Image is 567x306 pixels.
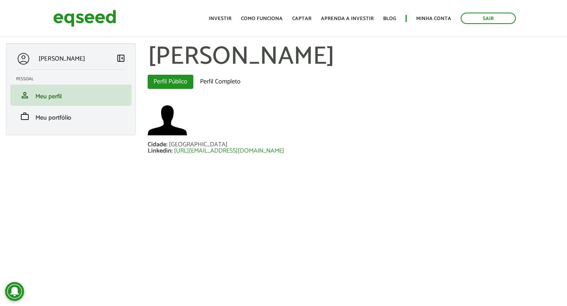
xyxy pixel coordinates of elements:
span: work [20,112,30,121]
a: personMeu perfil [16,90,126,100]
p: [PERSON_NAME] [39,55,85,63]
a: Minha conta [416,16,451,21]
a: Blog [383,16,396,21]
div: Linkedin [148,148,174,154]
h2: Pessoal [16,77,132,81]
span: Meu perfil [35,91,62,102]
span: person [20,90,30,100]
span: : [171,146,172,156]
a: Investir [209,16,232,21]
a: Perfil Completo [194,75,246,89]
span: : [166,139,167,150]
li: Meu perfil [10,85,132,106]
img: EqSeed [53,8,116,29]
a: Como funciona [241,16,283,21]
div: Cidade [148,142,169,148]
a: Colapsar menu [116,53,126,65]
img: Foto de Felipe Bahia Diniz Gadano [148,101,187,140]
a: Ver perfil do usuário. [148,101,187,140]
div: [GEOGRAPHIC_DATA] [169,142,228,148]
span: Meu portfólio [35,112,71,123]
h1: [PERSON_NAME] [148,43,561,71]
a: Perfil Público [148,75,193,89]
a: Sair [461,13,516,24]
span: left_panel_close [116,53,126,63]
a: Captar [292,16,311,21]
a: workMeu portfólio [16,112,126,121]
a: [URL][EMAIL_ADDRESS][DOMAIN_NAME] [174,148,284,154]
li: Meu portfólio [10,106,132,127]
a: Aprenda a investir [321,16,374,21]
